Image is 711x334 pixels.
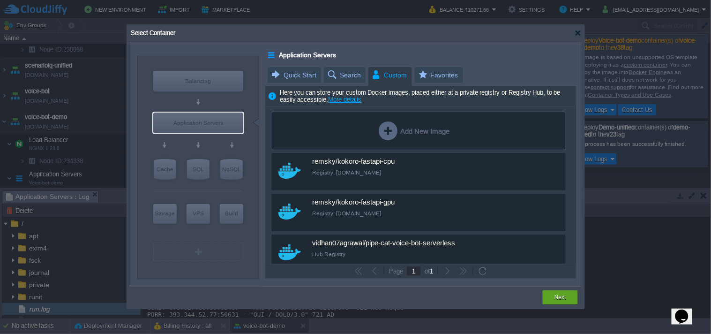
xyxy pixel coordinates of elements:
img: docker-w48.svg [278,244,301,260]
div: of [421,267,436,275]
iframe: chat widget [672,296,702,325]
img: docker-w48.svg [278,163,301,179]
a: More details [329,96,362,103]
div: Application Servers [153,113,243,133]
div: Build [220,204,243,223]
span: Select Container [130,30,176,37]
span: 1 [430,268,433,275]
div: Page [386,268,406,274]
div: Cache [154,159,176,180]
div: Application Servers [268,49,276,61]
div: SQL [187,159,210,180]
div: Load Balancer [153,71,243,91]
span: Custom [371,67,407,83]
div: Registry: [DOMAIN_NAME] [312,210,538,218]
div: Build Node [220,204,243,224]
button: Next [554,293,566,302]
div: NoSQL [220,159,243,180]
div: Elastic VPS [187,204,210,224]
span: Favorites [418,67,458,83]
div: Balancing [153,71,243,91]
div: Storage [153,204,177,223]
span: Search [327,67,361,83]
div: Add New Image [379,121,449,140]
div: VPS [187,204,210,223]
div: Here you can store your custom Docker images, placed either at a private registry or Registry Hub... [265,86,576,107]
div: Hub Registry [312,250,538,258]
div: Registry: [DOMAIN_NAME] [312,169,538,177]
div: Create New Layer [153,243,243,261]
span: remsky/kokoro-fastapi-cpu [312,158,395,166]
div: Storage Containers [153,204,177,224]
div: NoSQL Databases [220,159,243,180]
img: docker-w48.svg [278,204,301,220]
span: Quick Start [270,67,316,83]
div: SQL Databases [187,159,210,180]
span: vidhan07agrawal/pipe-cat-voice-bot-serverless [312,239,455,248]
span: remsky/kokoro-fastapi-gpu [312,198,395,207]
